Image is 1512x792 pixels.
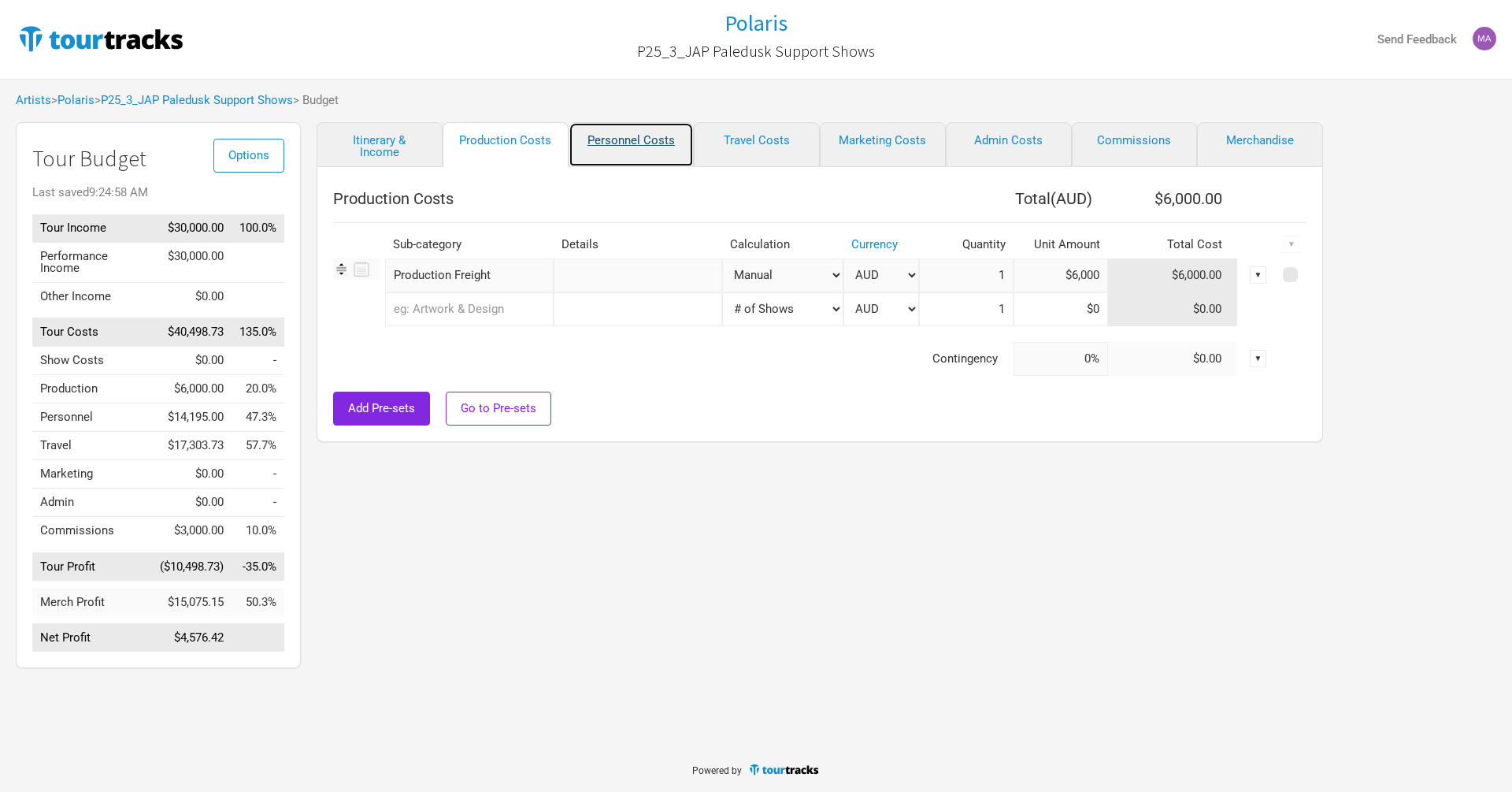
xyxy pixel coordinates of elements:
[232,403,284,432] td: Personnel as % of Tour Income
[1197,122,1323,167] a: Merchandise
[1108,231,1238,258] th: Total Cost
[32,403,152,432] td: Personnel
[152,552,232,581] td: ($10,498.73)
[232,489,284,517] td: Admin as % of Tour Income
[152,403,232,432] td: $14,195.00
[94,95,293,106] span: >
[152,589,232,616] td: $15,075.15
[293,95,339,106] span: > Budget
[152,282,232,310] td: $0.00
[385,292,554,326] input: eg: Artwork & Design
[385,258,554,292] div: Production Freight
[820,122,946,167] a: Marketing Costs
[32,147,284,171] h1: Tour Budget
[1014,292,1108,326] input: Cost per show
[152,624,232,653] td: $4,576.42
[228,148,269,162] span: Options
[32,214,152,243] td: Tour Income
[446,392,551,426] button: Go to Pre-sets
[1072,122,1198,167] a: Commissions
[152,214,232,243] td: $30,000.00
[32,624,152,653] td: Net Profit
[32,375,152,403] td: Production
[152,318,232,347] td: $40,498.73
[232,242,284,282] td: Performance Income as % of Tour Income
[32,460,152,489] td: Marketing
[232,432,284,460] td: Travel as % of Tour Income
[637,35,875,68] a: P25_3_JAP Paledusk Support Shows
[1108,342,1238,376] td: $0.00
[101,93,293,107] a: P25_3_JAP Paledusk Support Shows
[16,23,186,54] img: TourTracks
[32,489,152,517] td: Admin
[57,93,94,107] a: Polaris
[1108,258,1238,292] td: $6,000.00
[1250,350,1267,367] div: ▼
[232,460,284,489] td: Marketing as % of Tour Income
[333,189,454,208] span: Production Costs
[1014,231,1108,258] th: Unit Amount
[32,318,152,347] td: Tour Costs
[1473,27,1496,50] img: Mark
[213,139,284,173] button: Options
[333,392,430,426] button: Add Pre-sets
[232,282,284,310] td: Other Income as % of Tour Income
[232,589,284,616] td: Merch Profit as % of Tour Income
[724,9,787,37] h1: Polaris
[694,122,820,167] a: Travel Costs
[333,261,350,277] img: Re-order
[748,763,821,776] img: TourTracks
[32,347,152,375] td: Show Costs
[385,231,554,258] th: Sub-category
[32,187,284,199] div: Last saved 9:24:58 AM
[32,517,152,545] td: Commissions
[692,765,742,776] span: Powered by
[1250,266,1267,284] div: ▼
[1283,236,1300,253] div: ▼
[851,237,898,251] a: Currency
[348,401,415,415] span: Add Pre-sets
[16,93,51,107] a: Artists
[152,347,232,375] td: $0.00
[152,242,232,282] td: $30,000.00
[232,347,284,375] td: Show Costs as % of Tour Income
[232,214,284,243] td: Tour Income as % of Tour Income
[722,231,843,258] th: Calculation
[1108,292,1238,326] td: $0.00
[637,43,875,60] h2: P25_3_JAP Paledusk Support Shows
[152,460,232,489] td: $0.00
[32,552,152,581] td: Tour Profit
[946,122,1072,167] a: Admin Costs
[152,375,232,403] td: $6,000.00
[152,489,232,517] td: $0.00
[51,95,94,106] span: >
[232,517,284,545] td: Commissions as % of Tour Income
[232,624,284,653] td: Net Profit as % of Tour Income
[554,231,722,258] th: Details
[461,401,536,415] span: Go to Pre-sets
[232,318,284,347] td: Tour Costs as % of Tour Income
[317,122,443,167] a: Itinerary & Income
[152,432,232,460] td: $17,303.73
[232,375,284,403] td: Production as % of Tour Income
[1108,183,1238,214] th: $6,000.00
[724,11,787,35] a: Polaris
[1377,32,1457,46] strong: Send Feedback
[919,183,1108,214] th: Total ( AUD )
[32,282,152,310] td: Other Income
[32,589,152,616] td: Merch Profit
[443,122,569,167] a: Production Costs
[569,122,695,167] a: Personnel Costs
[152,517,232,545] td: $3,000.00
[32,242,152,282] td: Performance Income
[919,231,1014,258] th: Quantity
[232,552,284,581] td: Tour Profit as % of Tour Income
[333,342,1014,376] td: Contingency
[32,432,152,460] td: Travel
